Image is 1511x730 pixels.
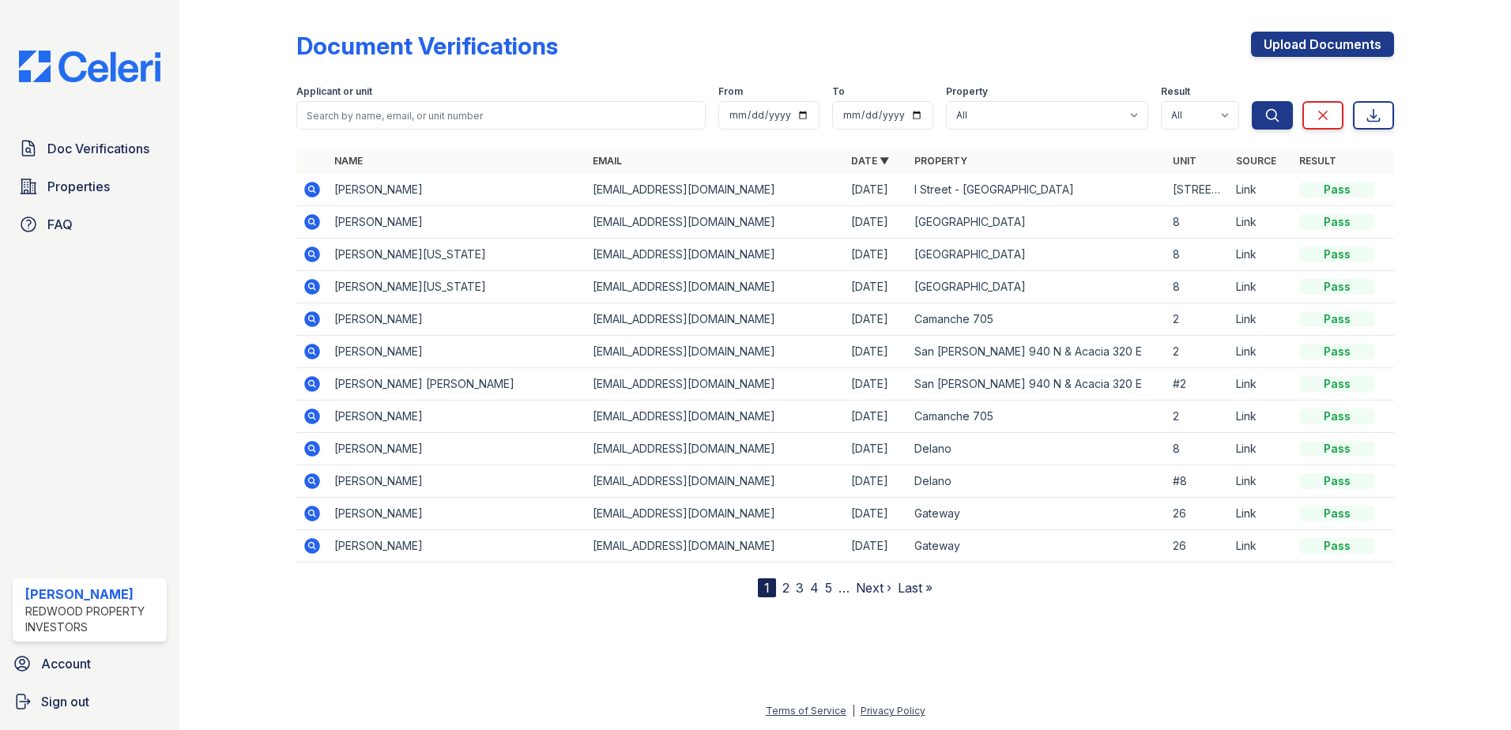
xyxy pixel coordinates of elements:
td: [PERSON_NAME][US_STATE] [328,271,586,303]
div: Pass [1299,538,1375,554]
a: Next › [856,580,891,596]
td: [DATE] [845,174,908,206]
td: [EMAIL_ADDRESS][DOMAIN_NAME] [586,465,845,498]
td: Link [1230,433,1293,465]
td: [DATE] [845,271,908,303]
div: 1 [758,578,776,597]
div: Pass [1299,311,1375,327]
td: [EMAIL_ADDRESS][DOMAIN_NAME] [586,433,845,465]
a: Result [1299,155,1336,167]
td: [EMAIL_ADDRESS][DOMAIN_NAME] [586,498,845,530]
td: Delano [908,465,1166,498]
td: [PERSON_NAME] [PERSON_NAME] [328,368,586,401]
td: Link [1230,498,1293,530]
td: [DATE] [845,465,908,498]
td: #8 [1166,465,1230,498]
td: [DATE] [845,336,908,368]
td: 8 [1166,271,1230,303]
a: Account [6,648,173,679]
td: [EMAIL_ADDRESS][DOMAIN_NAME] [586,206,845,239]
span: Properties [47,177,110,196]
td: [DATE] [845,401,908,433]
td: [PERSON_NAME] [328,433,586,465]
a: Terms of Service [766,705,846,717]
div: Redwood Property Investors [25,604,160,635]
label: To [832,85,845,98]
td: 8 [1166,239,1230,271]
td: [PERSON_NAME] [328,401,586,433]
td: Link [1230,303,1293,336]
td: #2 [1166,368,1230,401]
td: Gateway [908,530,1166,563]
a: Doc Verifications [13,133,167,164]
td: [PERSON_NAME] [328,465,586,498]
td: 26 [1166,498,1230,530]
td: [PERSON_NAME] [328,174,586,206]
a: Sign out [6,686,173,717]
div: Pass [1299,408,1375,424]
td: [DATE] [845,206,908,239]
td: Link [1230,336,1293,368]
td: [EMAIL_ADDRESS][DOMAIN_NAME] [586,368,845,401]
td: [PERSON_NAME] [328,303,586,336]
div: Pass [1299,246,1375,262]
a: Name [334,155,363,167]
td: Link [1230,530,1293,563]
div: Pass [1299,376,1375,392]
div: Pass [1299,344,1375,359]
td: [PERSON_NAME] [328,336,586,368]
td: [STREET_ADDRESS] [1166,174,1230,206]
label: From [718,85,743,98]
td: Link [1230,401,1293,433]
td: 2 [1166,336,1230,368]
td: Camanche 705 [908,303,1166,336]
span: … [838,578,850,597]
span: Doc Verifications [47,139,149,158]
td: 26 [1166,530,1230,563]
td: [GEOGRAPHIC_DATA] [908,239,1166,271]
div: Pass [1299,506,1375,521]
td: Camanche 705 [908,401,1166,433]
input: Search by name, email, or unit number [296,101,706,130]
td: [GEOGRAPHIC_DATA] [908,271,1166,303]
a: 3 [796,580,804,596]
td: 2 [1166,303,1230,336]
td: San [PERSON_NAME] 940 N & Acacia 320 E [908,368,1166,401]
div: Pass [1299,473,1375,489]
img: CE_Logo_Blue-a8612792a0a2168367f1c8372b55b34899dd931a85d93a1a3d3e32e68fde9ad4.png [6,51,173,82]
a: 5 [825,580,832,596]
td: [EMAIL_ADDRESS][DOMAIN_NAME] [586,530,845,563]
td: [EMAIL_ADDRESS][DOMAIN_NAME] [586,401,845,433]
td: [EMAIL_ADDRESS][DOMAIN_NAME] [586,303,845,336]
a: Unit [1173,155,1196,167]
div: | [852,705,855,717]
td: [PERSON_NAME] [328,206,586,239]
a: FAQ [13,209,167,240]
a: Last » [898,580,933,596]
td: Link [1230,239,1293,271]
td: [EMAIL_ADDRESS][DOMAIN_NAME] [586,336,845,368]
label: Property [946,85,988,98]
td: [DATE] [845,433,908,465]
td: 2 [1166,401,1230,433]
a: Email [593,155,622,167]
div: Pass [1299,441,1375,457]
div: Document Verifications [296,32,558,60]
td: Link [1230,174,1293,206]
td: I Street - [GEOGRAPHIC_DATA] [908,174,1166,206]
td: [EMAIL_ADDRESS][DOMAIN_NAME] [586,271,845,303]
td: [PERSON_NAME] [328,530,586,563]
a: Property [914,155,967,167]
td: [PERSON_NAME][US_STATE] [328,239,586,271]
td: Link [1230,271,1293,303]
td: [DATE] [845,303,908,336]
a: Properties [13,171,167,202]
td: Delano [908,433,1166,465]
a: Date ▼ [851,155,889,167]
td: [DATE] [845,498,908,530]
span: Sign out [41,692,89,711]
td: [DATE] [845,239,908,271]
span: FAQ [47,215,73,234]
td: Link [1230,368,1293,401]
